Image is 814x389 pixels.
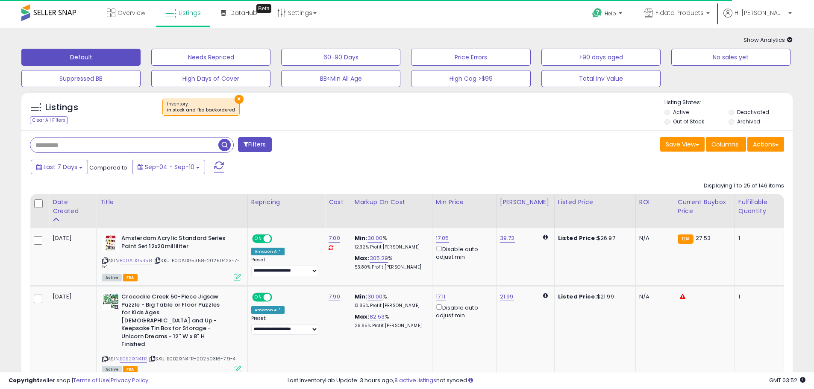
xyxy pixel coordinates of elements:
[355,254,370,262] b: Max:
[145,163,194,171] span: Sep-04 - Sep-10
[271,294,285,301] span: OFF
[281,70,400,87] button: BB<Min All Age
[53,198,93,216] div: Date Created
[179,9,201,17] span: Listings
[118,9,145,17] span: Overview
[148,355,235,362] span: | SKU: B0B21XN4TR-20250316-7.9-4
[271,235,285,243] span: OFF
[167,101,235,114] span: Inventory :
[500,198,551,207] div: [PERSON_NAME]
[737,108,769,116] label: Deactivated
[167,107,235,113] div: in stock and fba backordered
[500,234,515,243] a: 39.72
[436,303,490,319] div: Disable auto adjust min
[230,9,257,17] span: DataHub
[743,36,793,44] span: Show Analytics
[120,355,147,363] a: B0B21XN4TR
[351,194,432,228] th: The percentage added to the cost of goods (COGS) that forms the calculator for Min & Max prices.
[288,377,805,385] div: Last InventoryLab Update: 3 hours ago, not synced.
[678,234,694,244] small: FBA
[436,198,493,207] div: Min Price
[355,264,426,270] p: 53.80% Profit [PERSON_NAME]
[151,70,270,87] button: High Days of Cover
[9,377,148,385] div: seller snap | |
[394,376,436,384] a: 8 active listings
[706,137,746,152] button: Columns
[31,160,88,174] button: Last 7 Days
[123,274,138,281] span: FBA
[737,118,760,125] label: Archived
[664,99,793,107] p: Listing States:
[111,376,148,384] a: Privacy Policy
[541,70,661,87] button: Total Inv Value
[585,1,631,28] a: Help
[123,366,138,373] span: FBA
[769,376,805,384] span: 2025-09-18 03:52 GMT
[355,234,426,250] div: %
[355,303,426,309] p: 13.85% Profit [PERSON_NAME]
[500,292,514,301] a: 21.99
[102,257,240,270] span: | SKU: B00ADG5358-20250423-7-54
[251,257,318,276] div: Preset:
[655,9,704,17] span: Fidato Products
[355,293,426,309] div: %
[73,376,109,384] a: Terms of Use
[120,257,152,264] a: B00ADG5358
[696,234,711,242] span: 27.53
[639,198,670,207] div: ROI
[558,234,597,242] b: Listed Price:
[367,234,383,243] a: 30.00
[711,140,738,149] span: Columns
[21,70,141,87] button: Suppressed BB
[251,248,285,255] div: Amazon AI *
[639,293,667,301] div: N/A
[329,198,347,207] div: Cost
[30,116,68,124] div: Clear All Filters
[411,49,530,66] button: Price Errors
[639,234,667,242] div: N/A
[367,292,383,301] a: 30.00
[100,198,244,207] div: Title
[256,4,271,13] div: Tooltip anchor
[151,49,270,66] button: Needs Repriced
[673,118,704,125] label: Out of Stock
[605,10,616,17] span: Help
[558,293,629,301] div: $21.99
[329,292,340,301] a: 7.90
[355,234,367,242] b: Min:
[102,234,241,280] div: ASIN:
[355,313,370,321] b: Max:
[251,316,318,335] div: Preset:
[436,234,449,243] a: 17.05
[678,198,731,216] div: Current Buybox Price
[738,234,777,242] div: 1
[723,9,792,28] a: Hi [PERSON_NAME]
[355,292,367,301] b: Min:
[673,108,689,116] label: Active
[121,234,225,252] b: Amsterdam Acrylic Standard Series Paint Set 12x20milliliter
[370,254,388,263] a: 305.29
[281,49,400,66] button: 60-90 Days
[735,9,786,17] span: Hi [PERSON_NAME]
[102,274,122,281] span: All listings currently available for purchase on Amazon
[253,235,264,243] span: ON
[738,198,780,216] div: Fulfillable Quantity
[251,306,285,314] div: Amazon AI *
[592,8,602,18] i: Get Help
[53,293,87,301] div: [DATE]
[370,313,385,321] a: 82.53
[21,49,141,66] button: Default
[102,234,119,252] img: 41IyLTJfk6L._SL40_.jpg
[558,234,629,242] div: $26.97
[329,234,340,243] a: 7.00
[355,313,426,329] div: %
[45,102,78,114] h5: Listings
[102,366,122,373] span: All listings currently available for purchase on Amazon
[671,49,790,66] button: No sales yet
[558,292,597,301] b: Listed Price:
[660,137,705,152] button: Save View
[355,323,426,329] p: 29.65% Profit [PERSON_NAME]
[411,70,530,87] button: High Cog >$99
[355,198,429,207] div: Markup on Cost
[355,244,426,250] p: 12.32% Profit [PERSON_NAME]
